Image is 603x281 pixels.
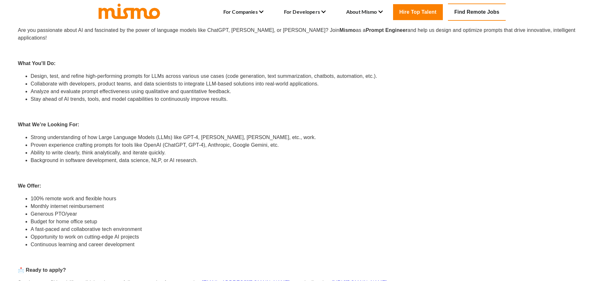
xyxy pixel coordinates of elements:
li: Collaborate with developers, product teams, and data scientists to integrate LLM-based solutions ... [31,80,585,88]
strong: 📩 Ready to apply? [18,267,66,273]
strong: We Offer: [18,183,41,189]
li: Background in software development, data science, NLP, or AI research. [31,157,585,164]
li: Opportunity to work on cutting-edge AI projects [31,233,585,241]
a: Hire Top Talent [393,4,443,20]
img: logo [97,2,161,19]
a: Find Remote Jobs [448,4,506,21]
li: Design, test, and refine high-performing prompts for LLMs across various use cases (code generati... [31,72,585,80]
li: 100% remote work and flexible hours [31,195,585,203]
strong: Mismo [339,27,356,33]
li: Analyze and evaluate prompt effectiveness using qualitative and quantitative feedback. [31,88,585,95]
li: Continuous learning and career development [31,241,585,248]
strong: What You'll Do: [18,61,56,66]
p: Are you passionate about AI and fascinated by the power of language models like ChatGPT, [PERSON_... [18,26,585,42]
li: Budget for home office setup [31,218,585,226]
li: Strong understanding of how Large Language Models (LLMs) like GPT-4, [PERSON_NAME], [PERSON_NAME]... [31,134,585,141]
li: Proven experience crafting prompts for tools like OpenAI (ChatGPT, GPT-4), Anthropic, Google Gemi... [31,141,585,149]
li: A fast-paced and collaborative tech environment [31,226,585,233]
li: Stay ahead of AI trends, tools, and model capabilities to continuously improve results. [31,95,585,103]
li: Ability to write clearly, think analytically, and iterate quickly. [31,149,585,157]
li: About Mismo [346,7,383,18]
strong: What We’re Looking For: [18,122,79,127]
li: For Companies [223,7,264,18]
li: For Developers [284,7,326,18]
li: Generous PTO/year [31,210,585,218]
strong: Prompt Engineer [366,27,407,33]
li: Monthly internet reimbursement [31,203,585,210]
